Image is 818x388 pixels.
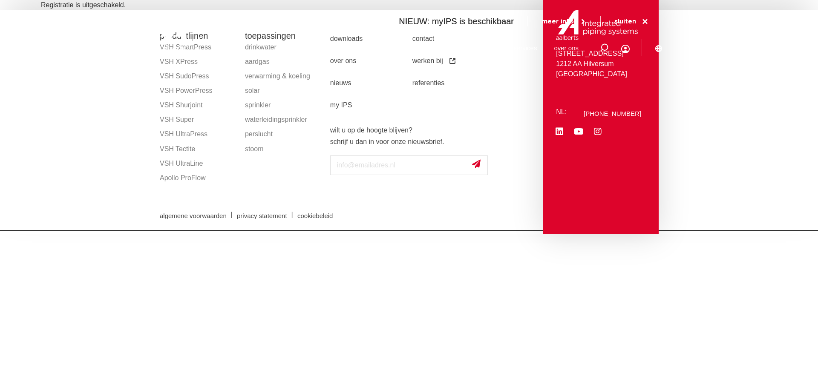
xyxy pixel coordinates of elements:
[160,112,236,127] a: VSH Super
[245,98,322,112] a: sprinkler
[554,32,579,64] a: over ons
[325,32,354,64] a: producten
[330,182,460,215] iframe: reCAPTCHA
[245,83,322,98] a: solar
[541,18,574,25] span: meer info
[330,72,412,94] a: nieuws
[160,98,236,112] a: VSH Shurjoint
[330,155,488,175] input: info@emailadres.nl
[160,83,236,98] a: VSH PowerPress
[472,159,481,168] img: send.svg
[614,18,636,25] span: sluiten
[160,213,227,219] span: algemene voorwaarden
[230,213,293,219] a: privacy statement
[411,32,449,64] a: toepassingen
[245,142,322,156] a: stoom
[245,112,322,127] a: waterleidingsprinkler
[556,107,570,117] p: NL:
[160,127,236,141] a: VSH UltraPress
[614,18,649,26] a: sluiten
[160,156,236,171] a: VSH UltraLine
[297,213,333,219] span: cookiebeleid
[153,213,233,219] a: algemene voorwaarden
[412,72,495,94] a: referenties
[237,213,287,219] span: privacy statement
[245,127,322,141] a: perslucht
[160,171,236,185] a: Apollo ProFlow
[160,142,236,156] a: VSH Tectite
[541,18,587,26] a: meer info
[513,32,537,64] a: services
[330,138,444,145] strong: schrijf u dan in voor onze nieuwsbrief.
[245,69,322,83] a: verwarming & koeling
[466,32,497,64] a: downloads
[325,32,579,64] nav: Menu
[330,126,412,134] strong: wilt u op de hoogte blijven?
[330,28,539,116] nav: Menu
[371,32,394,64] a: markten
[330,94,412,116] a: my IPS
[399,17,514,26] span: NIEUW: myIPS is beschikbaar
[584,110,641,117] a: [PHONE_NUMBER]
[160,69,236,83] a: VSH SudoPress
[291,213,339,219] a: cookiebeleid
